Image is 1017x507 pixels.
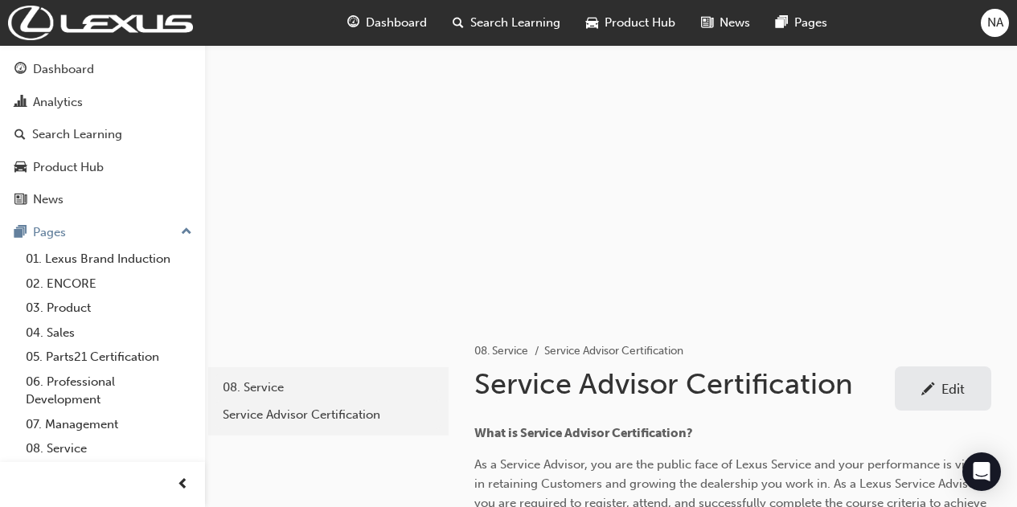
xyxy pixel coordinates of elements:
span: Dashboard [366,14,427,32]
span: search-icon [453,13,464,33]
span: pages-icon [14,226,27,240]
div: Pages [33,223,66,242]
div: Search Learning [32,125,122,144]
a: 06. Professional Development [19,370,199,412]
a: pages-iconPages [763,6,840,39]
span: chart-icon [14,96,27,110]
a: 07. Management [19,412,199,437]
span: up-icon [181,222,192,243]
button: Pages [6,218,199,247]
a: news-iconNews [688,6,763,39]
a: 02. ENCORE [19,272,199,296]
span: car-icon [586,13,598,33]
span: news-icon [701,13,713,33]
li: Service Advisor Certification [544,342,683,361]
span: guage-icon [14,63,27,77]
a: 09. Technical Training [19,461,199,486]
button: DashboardAnalyticsSearch LearningProduct HubNews [6,51,199,218]
a: guage-iconDashboard [334,6,440,39]
div: Dashboard [33,60,94,79]
div: Service Advisor Certification [223,406,434,424]
a: Analytics [6,88,199,117]
div: News [33,190,64,209]
a: Service Advisor Certification [215,401,442,429]
span: What is Service Advisor Certification? [474,426,693,440]
a: search-iconSearch Learning [440,6,573,39]
a: car-iconProduct Hub [573,6,688,39]
span: NA [987,14,1003,32]
span: pencil-icon [921,382,935,399]
div: Analytics [33,93,83,112]
h1: Service Advisor Certification [474,366,895,402]
span: Search Learning [470,14,560,32]
a: 04. Sales [19,321,199,345]
div: Open Intercom Messenger [962,452,1001,491]
span: Pages [794,14,827,32]
span: news-icon [14,193,27,207]
a: 03. Product [19,296,199,321]
a: News [6,185,199,215]
a: Search Learning [6,120,199,149]
a: Edit [895,366,991,411]
a: 05. Parts21 Certification [19,345,199,370]
a: 08. Service [474,344,528,358]
div: Edit [941,381,965,397]
span: Product Hub [605,14,675,32]
span: News [720,14,750,32]
span: search-icon [14,128,26,142]
div: Product Hub [33,158,104,177]
span: prev-icon [177,475,189,495]
span: guage-icon [347,13,359,33]
img: Trak [8,6,193,40]
span: pages-icon [776,13,788,33]
a: 01. Lexus Brand Induction [19,247,199,272]
div: 08. Service [223,378,434,397]
a: Dashboard [6,55,199,84]
a: 08. Service [19,436,199,461]
a: Product Hub [6,153,199,182]
span: car-icon [14,161,27,175]
a: 08. Service [215,374,442,402]
button: NA [981,9,1009,37]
